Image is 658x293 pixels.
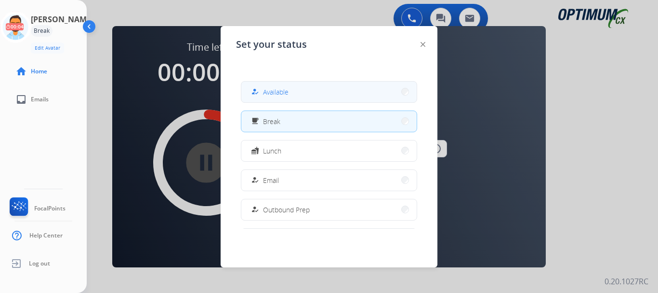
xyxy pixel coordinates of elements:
span: Emails [31,96,49,103]
mat-icon: how_to_reg [251,176,259,184]
span: Email [263,175,279,185]
span: Available [263,87,289,97]
span: Outbound Prep [263,205,310,215]
button: Email [241,170,417,191]
img: close-button [421,42,425,47]
p: 0.20.1027RC [605,276,648,287]
span: Break [263,116,280,126]
mat-icon: fastfood [251,147,259,155]
mat-icon: inbox [15,94,27,105]
button: Available [241,82,417,102]
button: Edit Avatar [31,42,64,54]
mat-icon: home [15,66,27,77]
span: Home [31,68,47,75]
span: Lunch [263,146,281,156]
mat-icon: how_to_reg [251,206,259,214]
span: Set your status [236,38,307,51]
button: Outbound Prep [241,199,417,220]
span: Help Center [29,232,63,239]
span: FocalPoints [34,205,66,212]
div: Break [31,25,53,37]
h3: [PERSON_NAME] [31,14,93,25]
button: Lunch [241,140,417,161]
mat-icon: how_to_reg [251,88,259,96]
a: FocalPoints [8,197,66,220]
span: Log out [29,260,50,267]
button: Break [241,111,417,132]
mat-icon: free_breakfast [251,117,259,126]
